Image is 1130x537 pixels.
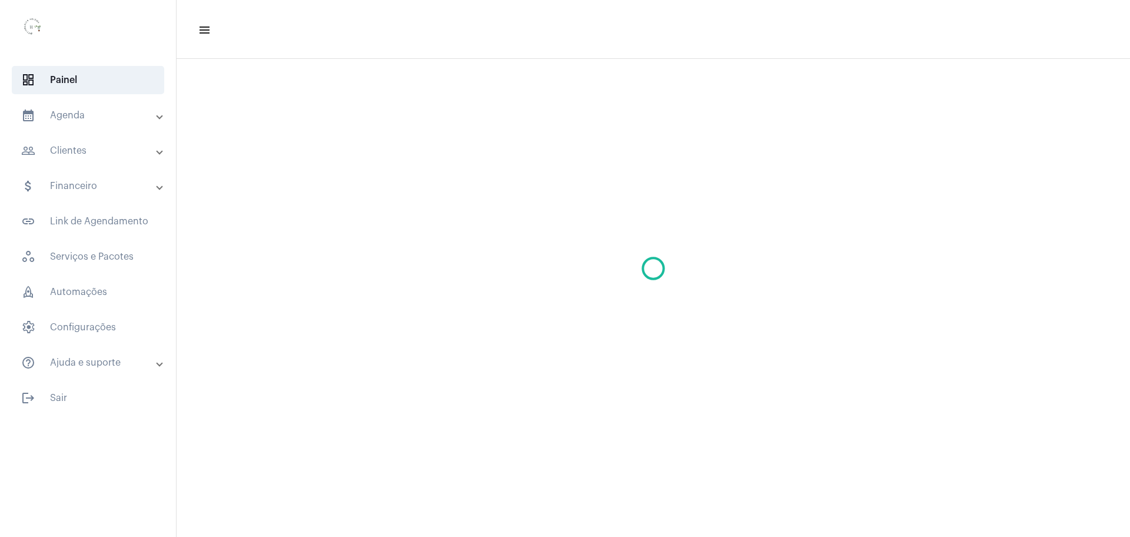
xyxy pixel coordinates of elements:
span: sidenav icon [21,250,35,264]
mat-expansion-panel-header: sidenav iconAgenda [7,101,176,130]
mat-expansion-panel-header: sidenav iconAjuda e suporte [7,349,176,377]
img: 0d939d3e-dcd2-0964-4adc-7f8e0d1a206f.png [9,6,56,53]
span: sidenav icon [21,285,35,299]
mat-panel-title: Financeiro [21,179,157,193]
mat-icon: sidenav icon [21,356,35,370]
mat-icon: sidenav icon [198,23,210,37]
span: Link de Agendamento [12,207,164,236]
mat-icon: sidenav icon [21,214,35,228]
mat-icon: sidenav icon [21,391,35,405]
span: sidenav icon [21,320,35,334]
span: Configurações [12,313,164,342]
span: Automações [12,278,164,306]
span: Sair [12,384,164,412]
span: Painel [12,66,164,94]
span: Serviços e Pacotes [12,243,164,271]
mat-icon: sidenav icon [21,179,35,193]
mat-panel-title: Ajuda e suporte [21,356,157,370]
mat-panel-title: Clientes [21,144,157,158]
span: sidenav icon [21,73,35,87]
mat-panel-title: Agenda [21,108,157,122]
mat-expansion-panel-header: sidenav iconFinanceiro [7,172,176,200]
mat-icon: sidenav icon [21,108,35,122]
mat-icon: sidenav icon [21,144,35,158]
mat-expansion-panel-header: sidenav iconClientes [7,137,176,165]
